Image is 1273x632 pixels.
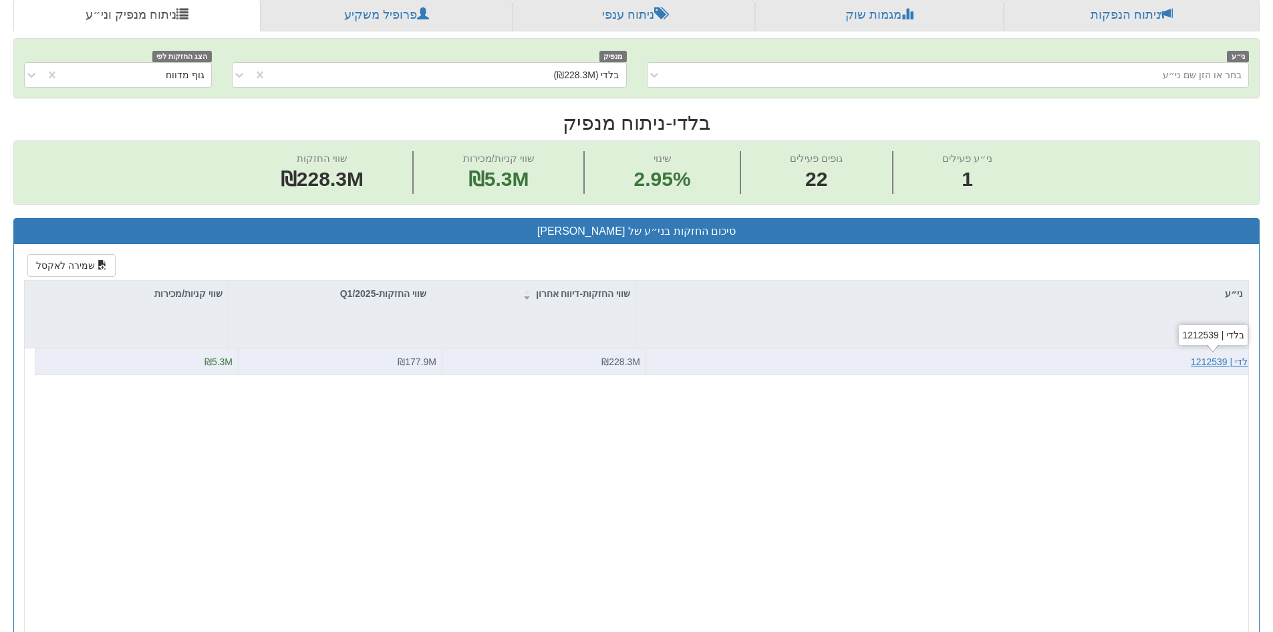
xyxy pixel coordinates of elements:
[599,51,627,62] span: מנפיק
[152,51,211,62] span: הצג החזקות לפי
[25,281,228,306] div: שווי קניות/מכירות
[942,165,992,194] span: 1
[634,165,691,194] span: 2.95%
[204,356,233,367] span: ₪5.3M
[790,165,843,194] span: 22
[1191,355,1253,368] button: בלדי | 1212539
[27,254,116,277] button: שמירה לאקסל
[1179,325,1248,345] div: בלדי | 1212539
[297,152,347,164] span: שווי החזקות
[229,281,432,306] div: שווי החזקות-Q1/2025
[13,112,1260,134] h2: בלדי - ניתוח מנפיק
[1227,51,1249,62] span: ני״ע
[636,281,1248,306] div: ני״ע
[432,281,635,306] div: שווי החזקות-דיווח אחרון
[468,168,529,190] span: ₪5.3M
[790,152,843,164] span: גופים פעילים
[942,152,992,164] span: ני״ע פעילים
[601,356,640,367] span: ₪228.3M
[654,152,672,164] span: שינוי
[281,168,364,190] span: ₪228.3M
[554,68,619,82] div: בלדי (₪228.3M)
[1163,68,1242,82] div: בחר או הזן שם ני״ע
[463,152,535,164] span: שווי קניות/מכירות
[24,225,1249,237] h3: סיכום החזקות בני״ע של [PERSON_NAME]
[398,356,436,367] span: ₪177.9M
[166,68,204,82] div: גוף מדווח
